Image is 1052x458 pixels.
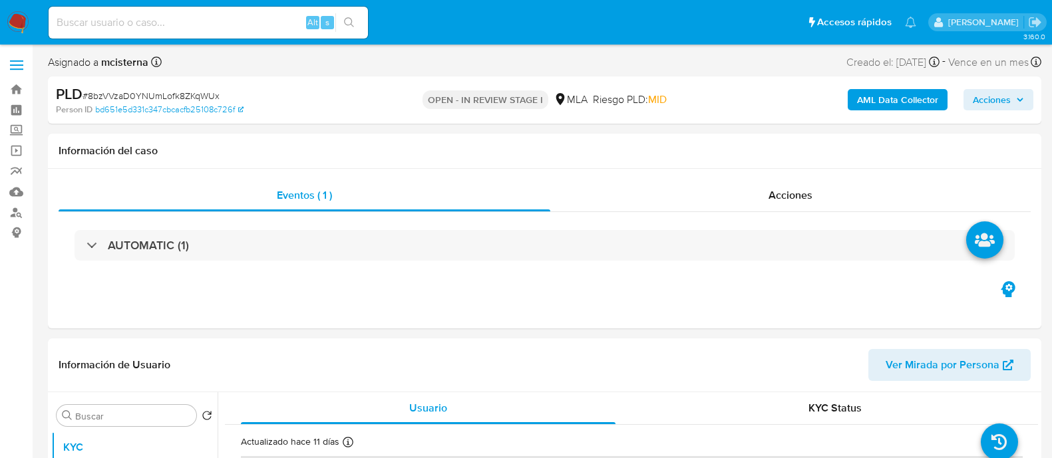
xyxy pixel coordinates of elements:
[648,92,667,107] span: MID
[98,55,148,70] b: mcisterna
[846,53,940,71] div: Creado el: [DATE]
[307,16,318,29] span: Alt
[808,400,862,415] span: KYC Status
[59,144,1031,158] h1: Información del caso
[75,230,1015,261] div: AUTOMATIC (1)
[409,400,447,415] span: Usuario
[95,104,244,116] a: bd651e5d331c347cbcacfb25108c726f
[49,14,368,31] input: Buscar usuario o caso...
[593,92,667,107] span: Riesgo PLD:
[1028,15,1042,29] a: Salir
[886,349,999,381] span: Ver Mirada por Persona
[423,90,548,109] p: OPEN - IN REVIEW STAGE I
[769,187,812,203] span: Acciones
[554,92,588,107] div: MLA
[83,89,220,102] span: # 8bzVVzaD0YNUmLofk8ZKqWUx
[857,89,938,110] b: AML Data Collector
[973,89,1011,110] span: Acciones
[335,13,363,32] button: search-icon
[905,17,916,28] a: Notificaciones
[277,187,332,203] span: Eventos ( 1 )
[75,410,191,422] input: Buscar
[59,358,170,372] h1: Información de Usuario
[948,55,1029,70] span: Vence en un mes
[948,16,1023,29] p: milagros.cisterna@mercadolibre.com
[942,53,946,71] span: -
[241,435,339,448] p: Actualizado hace 11 días
[868,349,1031,381] button: Ver Mirada por Persona
[848,89,948,110] button: AML Data Collector
[56,83,83,104] b: PLD
[202,410,212,425] button: Volver al orden por defecto
[108,238,189,253] h3: AUTOMATIC (1)
[48,55,148,70] span: Asignado a
[56,104,92,116] b: Person ID
[325,16,329,29] span: s
[817,15,892,29] span: Accesos rápidos
[964,89,1033,110] button: Acciones
[62,410,73,421] button: Buscar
